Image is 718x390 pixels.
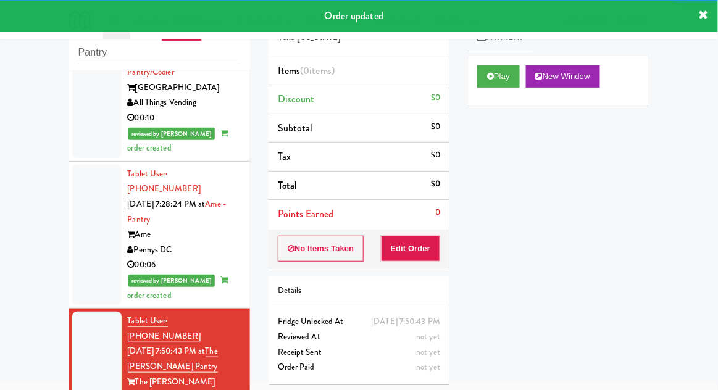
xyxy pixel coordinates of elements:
span: [DATE] 7:50:43 PM at [128,345,206,357]
div: Order Paid [278,360,440,375]
a: Tablet User· [PHONE_NUMBER] [128,315,201,342]
div: 0 [435,205,440,220]
span: reviewed by [PERSON_NAME] [128,275,215,287]
a: Ame - Pantry [128,198,227,225]
span: Points Earned [278,207,333,221]
span: Tax [278,149,291,164]
span: Total [278,178,298,193]
span: Discount [278,92,315,106]
div: Receipt Sent [278,345,440,360]
span: [DATE] 7:28:24 PM at [128,198,206,210]
div: 00:10 [128,110,241,126]
div: $0 [431,90,440,106]
span: not yet [416,331,440,342]
input: Search vision orders [78,41,241,64]
div: $0 [431,147,440,163]
div: Details [278,283,440,299]
div: [GEOGRAPHIC_DATA] [128,80,241,96]
li: Tablet User· [PHONE_NUMBER][DATE] 7:28:24 PM atAme - PantryAmePennys DC00:06reviewed by [PERSON_N... [69,162,250,309]
span: Order updated [325,9,383,23]
a: Tablet User· [PHONE_NUMBER] [128,168,201,195]
div: Reviewed At [278,330,440,345]
div: Ame [128,227,241,243]
div: 00:06 [128,257,241,273]
button: Play [477,65,520,88]
span: Items [278,64,335,78]
a: The [PERSON_NAME] Pantry [128,345,218,373]
div: [DATE] 7:50:43 PM [371,314,440,330]
div: The [PERSON_NAME] [128,375,241,390]
div: Pennys DC [128,243,241,258]
ng-pluralize: items [310,64,332,78]
span: order created [128,274,228,301]
span: · [PHONE_NUMBER] [128,315,201,342]
span: reviewed by [PERSON_NAME] [128,128,215,140]
span: Subtotal [278,121,313,135]
span: (0 ) [300,64,335,78]
div: $0 [431,176,440,192]
div: All Things Vending [128,95,241,110]
h5: Vend [US_STATE] [278,33,440,43]
span: not yet [416,361,440,373]
div: Fridge Unlocked At [278,314,440,330]
span: not yet [416,346,440,358]
div: $0 [431,119,440,135]
button: Edit Order [381,236,441,262]
button: No Items Taken [278,236,364,262]
button: New Window [526,65,600,88]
